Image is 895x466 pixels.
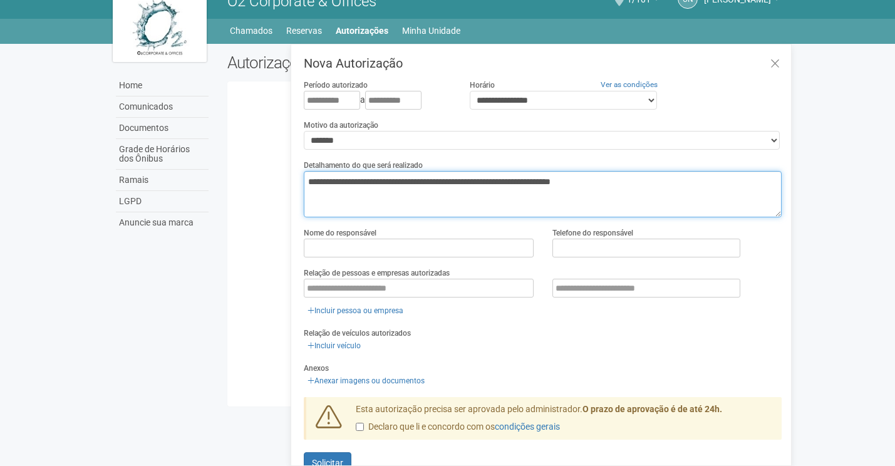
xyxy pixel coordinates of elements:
div: Nenhuma autorização foi solicitada [237,160,773,171]
label: Nome do responsável [304,227,376,239]
a: Reservas [286,22,322,39]
h3: Nova Autorização [304,57,782,70]
a: Anuncie sua marca [116,212,209,233]
h2: Autorizações [227,53,495,72]
label: Telefone do responsável [552,227,633,239]
label: Período autorizado [304,80,368,91]
a: LGPD [116,191,209,212]
label: Relação de veículos autorizados [304,328,411,339]
a: Autorizações [336,22,388,39]
a: Home [116,75,209,96]
a: Incluir pessoa ou empresa [304,304,407,318]
div: a [304,91,450,110]
label: Anexos [304,363,329,374]
a: Incluir veículo [304,339,365,353]
label: Detalhamento do que será realizado [304,160,423,171]
a: Ver as condições [601,80,658,89]
a: Anexar imagens ou documentos [304,374,428,388]
a: Minha Unidade [402,22,460,39]
strong: O prazo de aprovação é de até 24h. [582,404,722,414]
a: Grade de Horários dos Ônibus [116,139,209,170]
label: Horário [470,80,495,91]
a: Comunicados [116,96,209,118]
label: Declaro que li e concordo com os [356,421,560,433]
input: Declaro que li e concordo com oscondições gerais [356,423,364,431]
label: Relação de pessoas e empresas autorizadas [304,267,450,279]
label: Motivo da autorização [304,120,378,131]
a: Chamados [230,22,272,39]
a: Documentos [116,118,209,139]
a: Ramais [116,170,209,191]
a: condições gerais [495,422,560,432]
div: Esta autorização precisa ser aprovada pelo administrador. [346,403,782,440]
